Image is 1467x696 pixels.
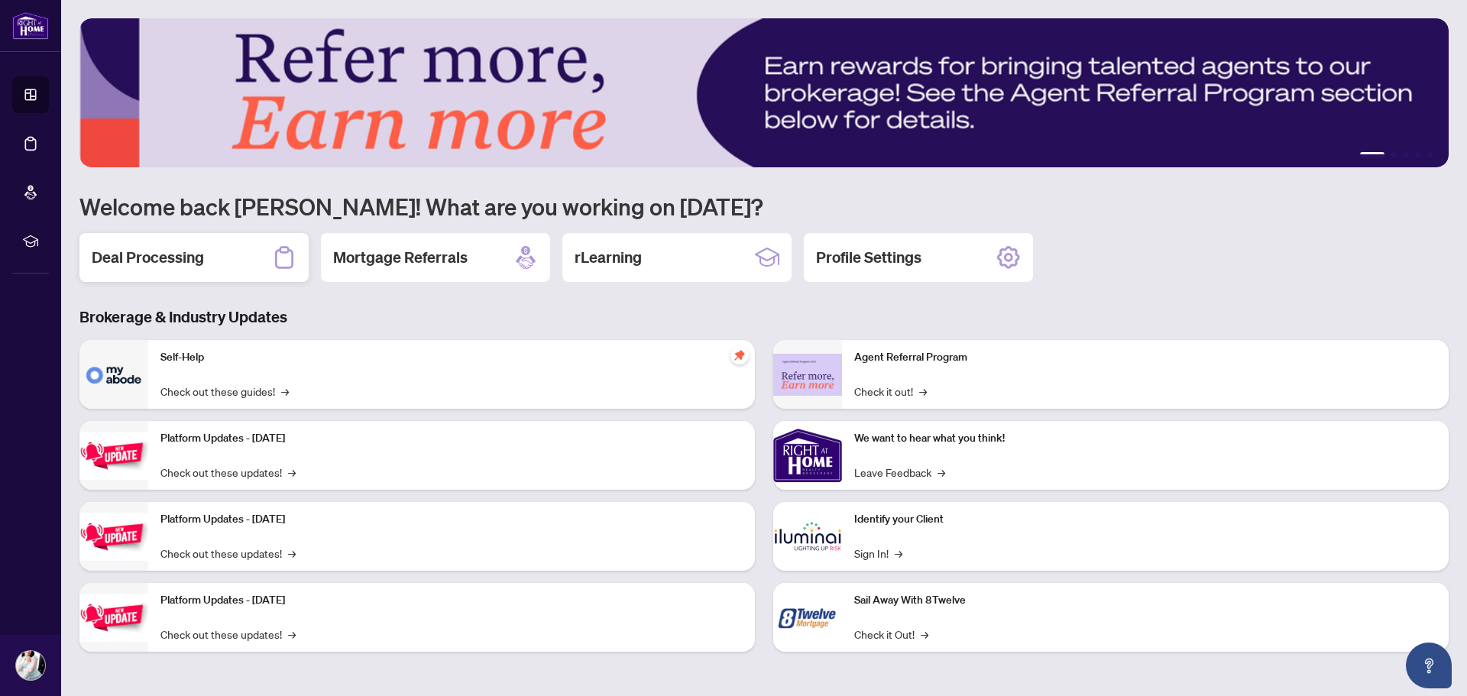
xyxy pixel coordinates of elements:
p: Self-Help [160,349,743,366]
img: Identify your Client [773,502,842,571]
span: → [288,545,296,562]
span: → [919,383,927,400]
a: Leave Feedback→ [854,464,945,481]
p: We want to hear what you think! [854,430,1436,447]
img: Slide 0 [79,18,1449,167]
img: Self-Help [79,340,148,409]
button: 4 [1415,152,1421,158]
img: Sail Away With 8Twelve [773,583,842,652]
button: Open asap [1406,643,1452,688]
h2: Mortgage Referrals [333,247,468,268]
button: 3 [1403,152,1409,158]
p: Platform Updates - [DATE] [160,430,743,447]
span: → [288,626,296,643]
a: Check it out!→ [854,383,927,400]
span: → [938,464,945,481]
img: Platform Updates - July 8, 2025 [79,513,148,561]
a: Sign In!→ [854,545,902,562]
span: pushpin [730,346,749,364]
h2: rLearning [575,247,642,268]
h2: Deal Processing [92,247,204,268]
p: Platform Updates - [DATE] [160,592,743,609]
img: Platform Updates - July 21, 2025 [79,432,148,480]
button: 5 [1427,152,1433,158]
p: Agent Referral Program [854,349,1436,366]
a: Check out these guides!→ [160,383,289,400]
span: → [895,545,902,562]
span: → [288,464,296,481]
h3: Brokerage & Industry Updates [79,306,1449,328]
p: Platform Updates - [DATE] [160,511,743,528]
img: logo [12,11,49,40]
a: Check out these updates!→ [160,626,296,643]
p: Sail Away With 8Twelve [854,592,1436,609]
button: 1 [1360,152,1384,158]
p: Identify your Client [854,511,1436,528]
a: Check out these updates!→ [160,545,296,562]
img: Agent Referral Program [773,354,842,396]
img: Platform Updates - June 23, 2025 [79,594,148,642]
h2: Profile Settings [816,247,921,268]
img: We want to hear what you think! [773,421,842,490]
h1: Welcome back [PERSON_NAME]! What are you working on [DATE]? [79,192,1449,221]
a: Check out these updates!→ [160,464,296,481]
span: → [921,626,928,643]
button: 2 [1391,152,1397,158]
a: Check it Out!→ [854,626,928,643]
img: Profile Icon [16,651,45,680]
span: → [281,383,289,400]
